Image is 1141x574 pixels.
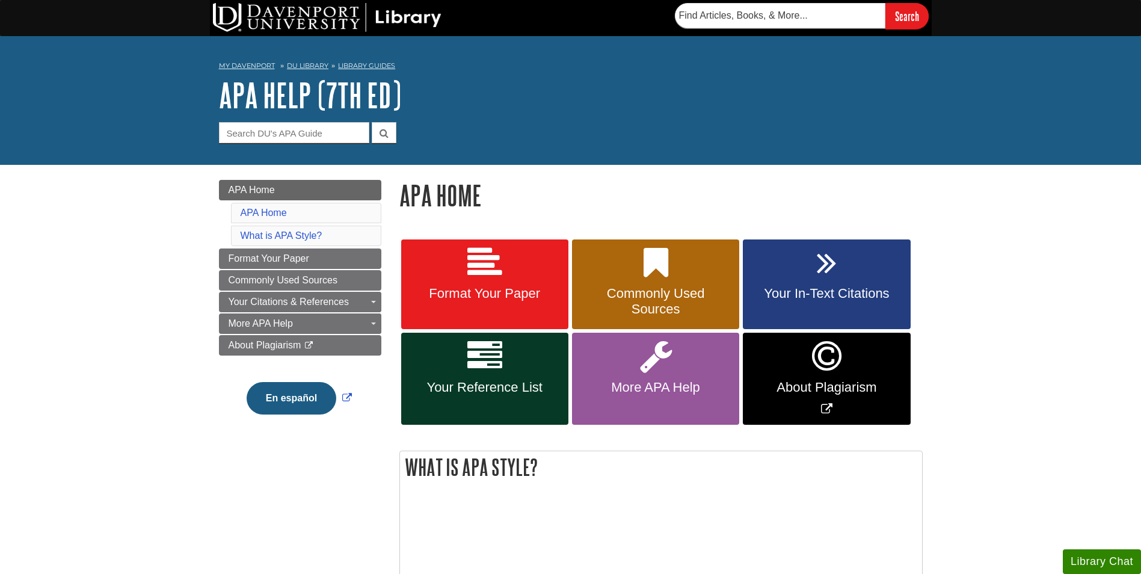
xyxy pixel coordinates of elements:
[1063,549,1141,574] button: Library Chat
[219,270,381,291] a: Commonly Used Sources
[229,185,275,195] span: APA Home
[743,239,910,330] a: Your In-Text Citations
[399,180,923,211] h1: APA Home
[572,333,739,425] a: More APA Help
[675,3,885,28] input: Find Articles, Books, & More...
[244,393,355,403] a: Link opens in new window
[410,286,559,301] span: Format Your Paper
[219,61,275,71] a: My Davenport
[219,76,401,114] a: APA Help (7th Ed)
[219,335,381,356] a: About Plagiarism
[675,3,929,29] form: Searches DU Library's articles, books, and more
[229,318,293,329] span: More APA Help
[229,340,301,350] span: About Plagiarism
[219,180,381,435] div: Guide Page Menu
[581,380,730,395] span: More APA Help
[400,451,922,483] h2: What is APA Style?
[219,58,923,77] nav: breadcrumb
[752,286,901,301] span: Your In-Text Citations
[219,248,381,269] a: Format Your Paper
[752,380,901,395] span: About Plagiarism
[219,122,369,143] input: Search DU's APA Guide
[743,333,910,425] a: Link opens in new window
[304,342,314,350] i: This link opens in a new window
[219,180,381,200] a: APA Home
[247,382,336,415] button: En español
[338,61,395,70] a: Library Guides
[401,333,568,425] a: Your Reference List
[885,3,929,29] input: Search
[229,275,337,285] span: Commonly Used Sources
[410,380,559,395] span: Your Reference List
[213,3,441,32] img: DU Library
[229,297,349,307] span: Your Citations & References
[581,286,730,317] span: Commonly Used Sources
[219,292,381,312] a: Your Citations & References
[287,61,328,70] a: DU Library
[241,208,287,218] a: APA Home
[219,313,381,334] a: More APA Help
[241,230,322,241] a: What is APA Style?
[572,239,739,330] a: Commonly Used Sources
[229,253,309,264] span: Format Your Paper
[401,239,568,330] a: Format Your Paper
